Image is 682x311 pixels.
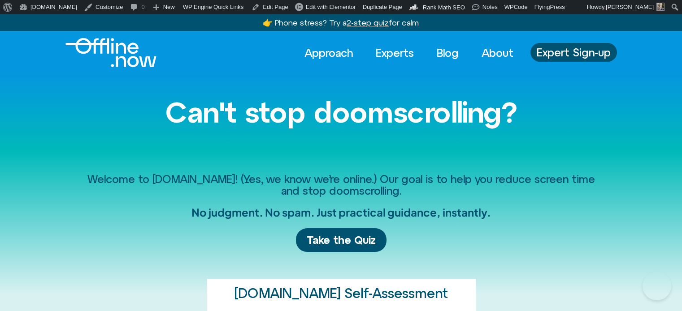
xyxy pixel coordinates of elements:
a: Experts [368,43,422,63]
h2: No judgment. No spam. Just practical guidance, instantly. [191,205,491,219]
h2: [DOMAIN_NAME] Self-Assessment [234,286,448,301]
span: Expert Sign-up [537,47,611,58]
span: Edit with Elementor [306,4,356,10]
a: 👉 Phone stress? Try a2-step quizfor calm [263,18,419,27]
a: Expert Sign-up [530,43,617,62]
img: Offline.Now logo in white. Text of the words offline.now with a line going through the "O" [65,38,156,67]
a: About [473,43,521,63]
h1: Can't stop doomscrolling? [86,97,597,128]
iframe: Botpress [643,272,671,300]
div: Logo [65,38,141,67]
a: Blog [429,43,467,63]
span: [PERSON_NAME] [606,4,654,10]
a: Take the Quiz [296,228,387,252]
span: Take the Quiz [307,234,376,247]
a: Approach [296,43,361,63]
u: 2-step quiz [347,18,389,27]
h2: Welcome to [DOMAIN_NAME]! (Yes, we know we’re online.) Our goal is to help you reduce screen time... [86,173,597,197]
nav: Menu [296,43,521,63]
span: Rank Math SEO [423,4,465,11]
